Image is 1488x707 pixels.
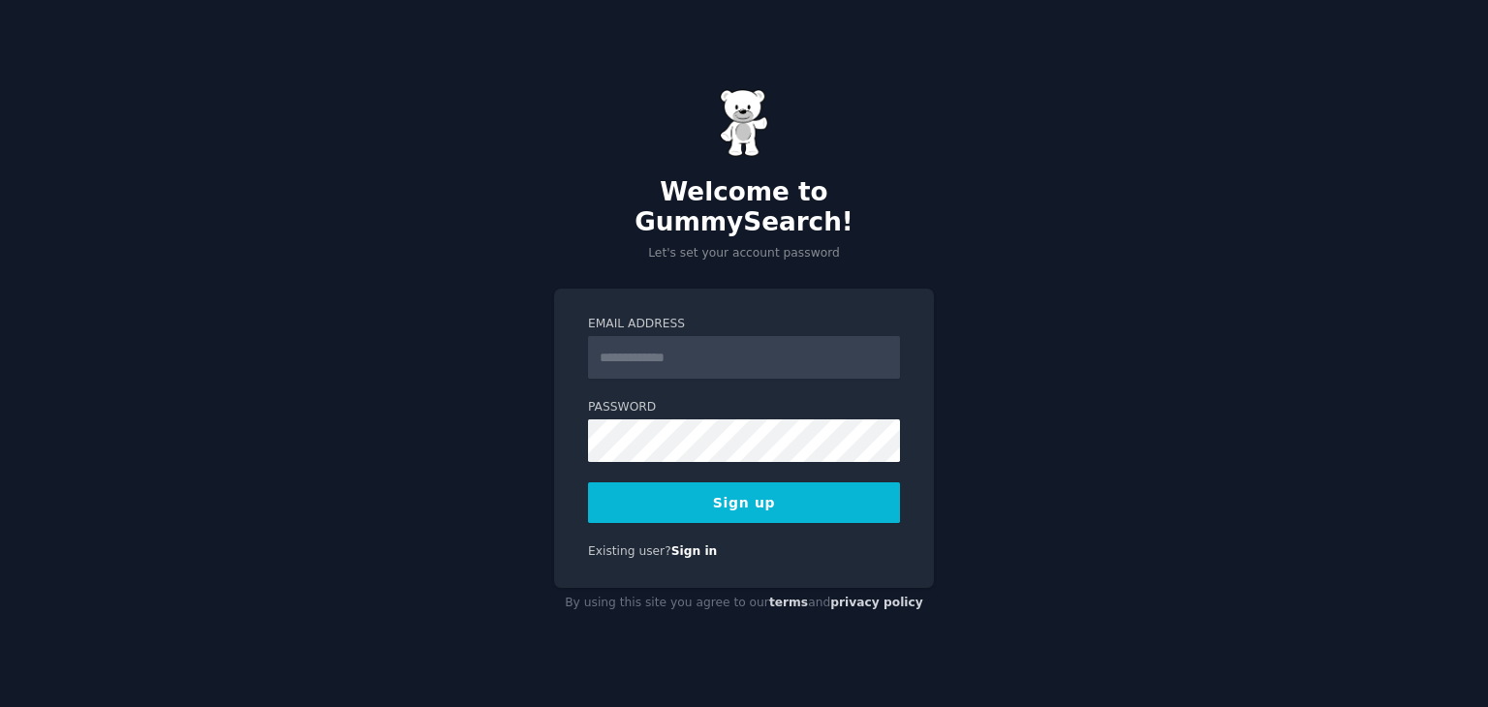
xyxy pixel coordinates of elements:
button: Sign up [588,482,900,523]
img: Gummy Bear [720,89,768,157]
div: By using this site you agree to our and [554,588,934,619]
label: Password [588,399,900,416]
p: Let's set your account password [554,245,934,262]
a: Sign in [671,544,718,558]
span: Existing user? [588,544,671,558]
label: Email Address [588,316,900,333]
a: privacy policy [830,596,923,609]
a: terms [769,596,808,609]
h2: Welcome to GummySearch! [554,177,934,238]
